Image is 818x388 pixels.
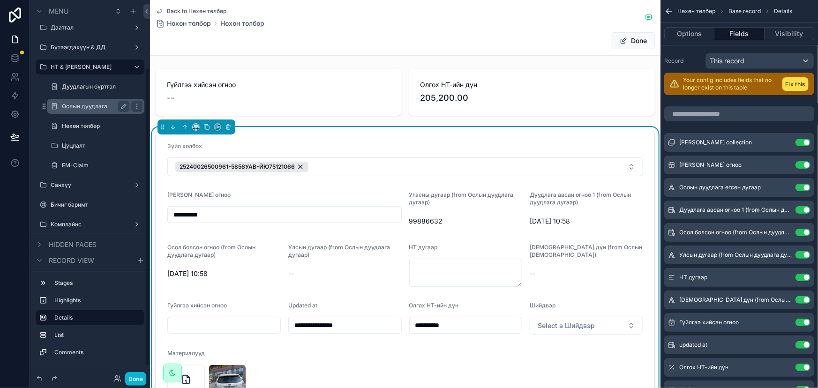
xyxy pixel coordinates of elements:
button: Unselect 5643 [175,162,308,172]
span: Updated at [288,302,317,309]
label: Highlights [54,297,141,304]
span: Гүйлгээ хийсэн огноо [167,302,227,309]
span: [DATE] 10:58 [530,216,643,226]
label: Санхүү [51,181,129,189]
span: Нөхөн төлбөр [677,7,715,15]
span: [PERSON_NAME] огноо [679,161,742,169]
span: Hidden pages [49,240,97,249]
span: Base record [728,7,761,15]
span: Олгох НТ-ийн дүн [409,302,459,309]
a: Back to Нөхөн төлбөр [156,7,226,15]
span: Back to Нөхөн төлбөр [167,7,226,15]
label: Record [664,57,702,65]
span: Зүйл холбох [167,142,202,149]
label: Бичиг баримт [51,201,143,209]
label: Details [54,314,137,321]
span: -- [288,269,294,278]
span: Гүйлгээ хийсэн огноо [679,319,739,326]
span: 99886632 [409,216,523,226]
button: Fix this [782,77,809,91]
label: Дуудлагын бүртгэл [62,83,143,90]
label: Цуцлалт [62,142,143,149]
button: Done [612,32,655,49]
p: Your config includes fields that no longer exist on this table [683,76,779,91]
button: Select Button [167,157,643,176]
label: Комплайнс [51,221,129,228]
span: Утасны дугаар (from Ослын дуудлага дугаар) [409,191,514,206]
span: [DEMOGRAPHIC_DATA] дүн (from Ослын [DEMOGRAPHIC_DATA]) [530,244,642,258]
label: EM-Claim [62,162,143,169]
span: [DATE] 10:58 [167,269,281,278]
span: -- [530,269,535,278]
label: НТ & [PERSON_NAME] [51,63,126,71]
span: Материалууд [167,350,205,357]
span: Record view [49,256,94,265]
a: Нөхөн төлбөр [220,19,264,28]
span: [PERSON_NAME] огноо [167,191,231,198]
button: Fields [714,27,764,40]
label: Даатгал [51,24,129,31]
span: Шийдвэр [530,302,555,309]
span: НТ дугаар [679,274,707,281]
span: Menu [49,7,68,16]
label: Ослын дуудлага [62,103,126,110]
span: Нөхөн төлбөр [167,19,211,28]
button: Visibility [765,27,814,40]
span: Дуудлага авсан огноо 1 (from Ослын дуудлага дугаар) [679,206,792,214]
a: Нөхөн төлбөр [156,19,211,28]
span: Олгох НТ-ийн дүн [679,364,728,371]
span: Details [774,7,792,15]
span: Дуудлага авсан огноо 1 (from Ослын дуудлага дугаар) [530,191,631,206]
span: Улсын дугаар (from Ослын дуудлага дугаар) [288,244,390,258]
div: scrollable content [30,271,150,369]
span: 25240026500961-5856УАВ-ЙЮ75121066 [180,163,295,171]
span: updated at [679,341,707,349]
span: [PERSON_NAME] collection [679,139,752,146]
span: Осол болсон огноо (from Ослын дуудлага дугаар) [167,244,255,258]
span: [DEMOGRAPHIC_DATA] дүн (from Ослын [DEMOGRAPHIC_DATA]) [679,296,792,304]
label: Comments [54,349,141,356]
span: Select a Шийдвэр [538,321,595,330]
label: List [54,331,141,339]
button: Done [125,372,146,386]
span: Осол болсон огноо (from Ослын дуудлага дугаар) [679,229,792,236]
span: НТ дугаар [409,244,438,251]
span: This record [710,56,744,66]
label: Нөхөн төлбөр [62,122,143,130]
label: Stages [54,279,141,287]
button: This record [705,53,814,69]
span: Улсын дугаар (from Ослын дуудлага дугаар) [679,251,792,259]
span: Ослын дуудлага өгсөн дугаар [679,184,761,191]
label: Бүтээгдэхүүн & ДД [51,44,129,51]
button: Options [664,27,714,40]
button: Select Button [530,317,643,335]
